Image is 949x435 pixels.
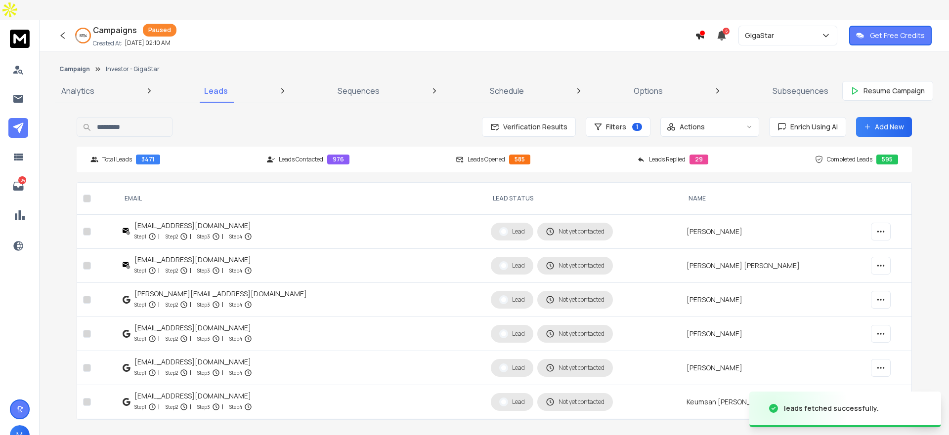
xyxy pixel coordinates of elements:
div: 29 [690,155,708,164]
p: Total Leads [102,156,132,163]
p: Step 2 [166,300,178,310]
div: Lead [499,227,525,236]
div: Paused [143,24,176,37]
div: Lead [499,397,525,406]
p: Leads Opened [468,156,505,163]
p: | [190,266,191,276]
div: [EMAIL_ADDRESS][DOMAIN_NAME] [134,357,252,367]
p: Subsequences [773,85,828,97]
p: | [222,300,223,310]
button: Resume Campaign [842,81,933,101]
p: | [190,334,191,344]
div: Lead [499,363,525,372]
div: Lead [499,295,525,304]
div: leads fetched successfully. [784,403,879,413]
span: 5 [723,28,730,35]
td: [PERSON_NAME] [681,351,865,385]
p: Step 3 [197,300,210,310]
div: Not yet contacted [546,363,604,372]
div: 585 [509,155,530,164]
p: Step 2 [166,232,178,241]
p: Step 3 [197,368,210,378]
p: Step 4 [229,266,242,276]
td: [PERSON_NAME] [681,283,865,317]
p: Created At: [93,40,123,47]
p: Step 2 [166,334,178,344]
div: Lead [499,329,525,338]
p: Leads Contacted [279,156,323,163]
p: Actions [680,122,705,132]
p: Leads [204,85,228,97]
p: 83 % [80,33,87,39]
div: Not yet contacted [546,261,604,270]
p: | [158,232,160,241]
p: Step 1 [134,232,146,241]
p: [DATE] 02:10 AM [125,39,171,47]
p: | [158,402,160,412]
a: Leads [198,79,234,103]
p: | [158,368,160,378]
p: Step 4 [229,368,242,378]
span: Verification Results [499,122,567,132]
span: 1 [632,123,642,131]
p: Step 4 [229,334,242,344]
div: [EMAIL_ADDRESS][DOMAIN_NAME] [134,255,252,265]
p: Step 2 [166,266,178,276]
p: Step 2 [166,402,178,412]
div: [EMAIL_ADDRESS][DOMAIN_NAME] [134,221,252,231]
p: Step 3 [197,402,210,412]
a: Schedule [484,79,530,103]
p: | [190,402,191,412]
p: | [158,266,160,276]
div: 595 [876,155,898,164]
div: Not yet contacted [546,397,604,406]
p: | [190,368,191,378]
button: Campaign [59,65,90,73]
p: | [190,232,191,241]
p: Step 2 [166,368,178,378]
span: Enrich Using AI [786,122,838,132]
p: | [222,402,223,412]
td: [PERSON_NAME] [681,215,865,249]
th: NAME [681,183,865,215]
p: Schedule [490,85,524,97]
p: Get Free Credits [870,31,925,40]
p: | [222,266,223,276]
p: Step 1 [134,266,146,276]
div: Not yet contacted [546,329,604,338]
div: Lead [499,261,525,270]
a: Subsequences [767,79,834,103]
div: 976 [327,155,349,164]
div: Not yet contacted [546,227,604,236]
button: Enrich Using AI [769,117,846,137]
div: 3471 [136,155,160,164]
th: LEAD STATUS [485,183,681,215]
a: Sequences [332,79,386,103]
p: 104 [18,176,26,184]
p: Step 4 [229,402,242,412]
h1: Campaigns [93,24,137,36]
p: Step 4 [229,300,242,310]
p: Completed Leads [827,156,872,163]
p: Options [634,85,663,97]
div: Not yet contacted [546,295,604,304]
p: Investor - GigaStar [106,65,160,73]
p: Step 1 [134,368,146,378]
a: 104 [8,176,28,196]
span: Filters [606,122,626,132]
p: Step 3 [197,266,210,276]
div: [PERSON_NAME][EMAIL_ADDRESS][DOMAIN_NAME] [134,289,307,299]
p: Step 4 [229,232,242,241]
div: [EMAIL_ADDRESS][DOMAIN_NAME] [134,391,252,401]
td: Keumsan [PERSON_NAME] [681,385,865,419]
p: Step 1 [134,334,146,344]
p: Step 3 [197,334,210,344]
p: Leads Replied [649,156,686,163]
p: | [158,334,160,344]
button: Get Free Credits [849,26,932,45]
p: Sequences [338,85,380,97]
p: Analytics [61,85,94,97]
p: | [222,334,223,344]
th: EMAIL [117,183,485,215]
button: Add New [856,117,912,137]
